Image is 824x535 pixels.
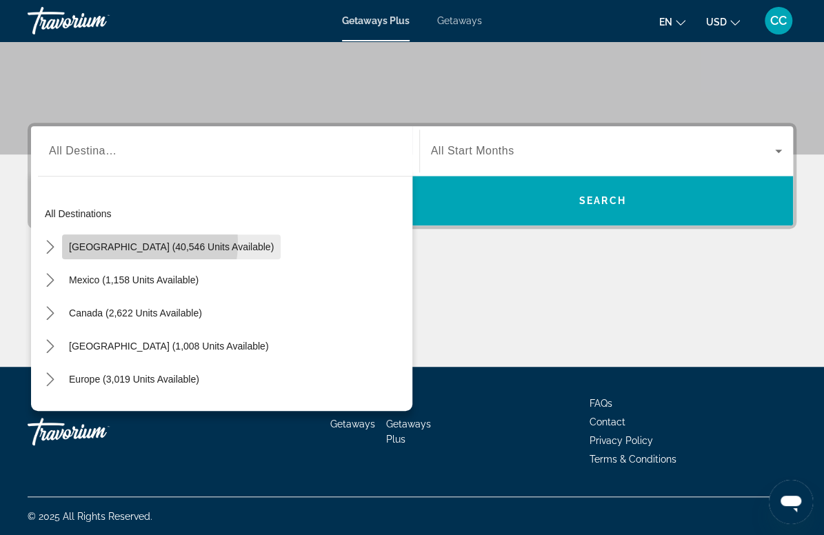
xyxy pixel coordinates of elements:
span: Search [579,195,626,206]
button: Toggle Caribbean & Atlantic Islands (1,008 units available) submenu [38,334,62,359]
a: FAQs [590,398,612,409]
iframe: Button to launch messaging window [769,480,813,524]
button: Search [412,176,794,225]
span: © 2025 All Rights Reserved. [28,511,152,522]
a: Getaways Plus [342,15,410,26]
div: Destination options [31,169,412,411]
button: Select destination: Mexico (1,158 units available) [62,267,205,292]
button: Toggle Australia (238 units available) submenu [38,401,62,425]
span: [GEOGRAPHIC_DATA] (40,546 units available) [69,241,274,252]
span: en [659,17,672,28]
a: Go Home [28,411,165,452]
button: User Menu [761,6,796,35]
a: Getaways Plus [386,418,431,445]
button: Change currency [706,12,740,32]
button: Toggle Mexico (1,158 units available) submenu [38,268,62,292]
a: Travorium [28,3,165,39]
button: Select destination: Europe (3,019 units available) [62,367,206,392]
a: Getaways [330,418,375,430]
a: Contact [590,416,625,427]
span: Canada (2,622 units available) [69,307,202,319]
button: Select destination: All destinations [38,201,412,226]
button: Select destination: Caribbean & Atlantic Islands (1,008 units available) [62,334,275,359]
span: All Destinations [49,145,130,157]
div: Search widget [31,126,793,225]
button: Change language [659,12,685,32]
span: CC [770,14,787,28]
button: Toggle Europe (3,019 units available) submenu [38,367,62,392]
span: USD [706,17,727,28]
button: Toggle Canada (2,622 units available) submenu [38,301,62,325]
span: Europe (3,019 units available) [69,374,199,385]
a: Terms & Conditions [590,454,676,465]
button: Select destination: Australia (238 units available) [62,400,268,425]
span: Mexico (1,158 units available) [69,274,199,285]
span: All destinations [45,208,112,219]
span: All Start Months [431,145,514,157]
span: [GEOGRAPHIC_DATA] (1,008 units available) [69,341,268,352]
button: Select destination: United States (40,546 units available) [62,234,281,259]
input: Select destination [49,143,401,160]
button: Select destination: Canada (2,622 units available) [62,301,209,325]
a: Getaways [437,15,482,26]
button: Toggle United States (40,546 units available) submenu [38,235,62,259]
a: Privacy Policy [590,435,653,446]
